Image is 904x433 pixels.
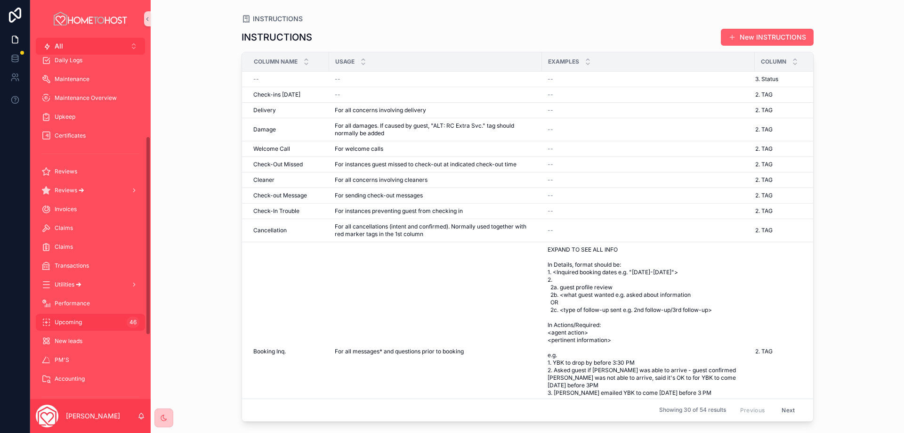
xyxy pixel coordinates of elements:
[335,348,536,355] a: For all messages* and questions prior to booking
[335,207,463,215] span: For instances preventing guest from checking in
[761,58,786,65] span: Column
[335,106,536,114] a: For all concerns involving delivery
[335,91,340,98] span: --
[55,132,86,139] span: Certificates
[55,300,90,307] span: Performance
[755,176,773,184] span: 2. TAG
[548,161,749,168] a: --
[36,71,145,88] a: Maintenance
[127,317,139,328] div: 46
[36,220,145,237] a: Claims
[548,91,553,98] span: --
[55,187,84,194] span: Reviews 🡪
[55,281,81,288] span: Utilities 🡪
[335,58,355,65] span: Usage
[55,319,82,326] span: Upcoming
[548,192,749,199] a: --
[755,192,773,199] span: 2. TAG
[335,106,426,114] span: For all concerns involving delivery
[755,106,773,114] span: 2. TAG
[253,14,303,24] span: INSTRUCTIONS
[755,227,773,234] span: 2. TAG
[755,106,823,114] a: 2. TAG
[253,145,290,153] span: Welcome Call
[755,207,773,215] span: 2. TAG
[253,106,323,114] a: Delivery
[36,276,145,293] a: Utilities 🡪
[36,108,145,125] a: Upkeep
[335,192,536,199] a: For sending check-out messages
[335,75,340,83] span: --
[55,57,82,64] span: Daily Logs
[253,192,323,199] a: Check-out Message
[55,375,85,383] span: Accounting
[548,145,553,153] span: --
[335,192,423,199] span: For sending check-out messages
[36,163,145,180] a: Reviews
[253,176,274,184] span: Cleaner
[335,176,536,184] a: For all concerns involving cleaners
[548,126,749,133] a: --
[36,201,145,218] a: Invoices
[253,145,323,153] a: Welcome Call
[548,58,579,65] span: Examples
[36,238,145,255] a: Claims
[548,192,553,199] span: --
[55,113,75,121] span: Upkeep
[755,161,773,168] span: 2. TAG
[30,55,151,399] div: scrollable content
[755,126,773,133] span: 2. TAG
[755,75,778,83] span: 3. Status
[253,207,323,215] a: Check-In Trouble
[55,168,77,175] span: Reviews
[253,348,286,355] span: Booking Inq.
[548,75,553,83] span: --
[253,348,323,355] a: Booking Inq.
[36,314,145,331] a: Upcoming46
[55,262,89,270] span: Transactions
[36,370,145,387] a: Accounting
[335,91,536,98] a: --
[775,403,801,417] button: Next
[755,145,823,153] a: 2. TAG
[548,176,749,184] a: --
[253,91,300,98] span: Check-ins [DATE]
[36,90,145,106] a: Maintenance Overview
[55,41,63,51] span: All
[253,161,323,168] a: Check-Out Missed
[55,205,77,213] span: Invoices
[36,182,145,199] a: Reviews 🡪
[253,75,259,83] span: --
[548,145,749,153] a: --
[335,122,536,137] a: For all damages. If caused by guest, "ALT: RC Extra Svc." tag should normally be added
[335,348,464,355] span: For all messages* and questions prior to booking
[55,94,117,102] span: Maintenance Overview
[755,227,823,234] a: 2. TAG
[755,207,823,215] a: 2. TAG
[253,161,303,168] span: Check-Out Missed
[548,106,553,114] span: --
[242,14,303,24] a: INSTRUCTIONS
[253,227,323,234] a: Cancellation
[55,337,82,345] span: New leads
[55,243,73,251] span: Claims
[755,192,823,199] a: 2. TAG
[335,75,536,83] a: --
[755,348,823,355] a: 2. TAG
[36,52,145,69] a: Daily Logs
[335,161,517,168] span: For instances guest missed to check-out at indicated check-out time
[52,11,129,26] img: App logo
[36,38,145,55] button: Select Button
[55,224,73,232] span: Claims
[66,411,120,421] p: [PERSON_NAME]
[548,161,553,168] span: --
[253,126,323,133] a: Damage
[55,75,89,83] span: Maintenance
[335,161,536,168] a: For instances guest missed to check-out at indicated check-out time
[253,192,307,199] span: Check-out Message
[36,333,145,350] a: New leads
[548,207,553,215] span: --
[659,407,726,414] span: Showing 30 of 54 results
[335,145,383,153] span: For welcome calls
